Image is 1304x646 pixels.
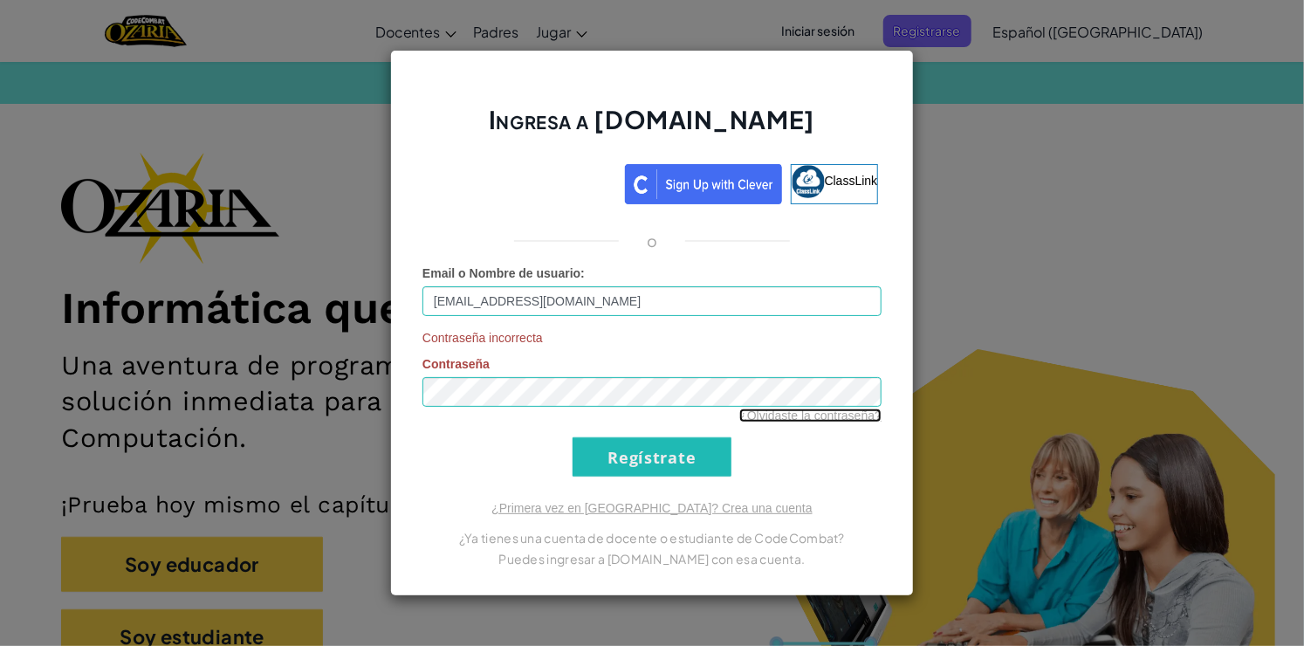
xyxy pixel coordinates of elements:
[491,501,813,515] a: ¿Primera vez en [GEOGRAPHIC_DATA]? Crea una cuenta
[573,437,731,477] input: Regístrate
[647,230,657,251] p: o
[825,174,878,188] span: ClassLink
[625,164,782,204] img: clever_sso_button@2x.png
[422,265,585,282] label: :
[739,409,882,423] a: ¿Olvidaste la contraseña?
[422,266,580,280] span: Email o Nombre de usuario
[417,162,625,201] iframe: Botón de Acceder con Google
[422,103,882,154] h2: Ingresa a [DOMAIN_NAME]
[422,357,490,371] span: Contraseña
[422,527,882,548] p: ¿Ya tienes una cuenta de docente o estudiante de CodeCombat?
[422,329,882,347] span: Contraseña incorrecta
[422,548,882,569] p: Puedes ingresar a [DOMAIN_NAME] con esa cuenta.
[792,165,825,198] img: classlink-logo-small.png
